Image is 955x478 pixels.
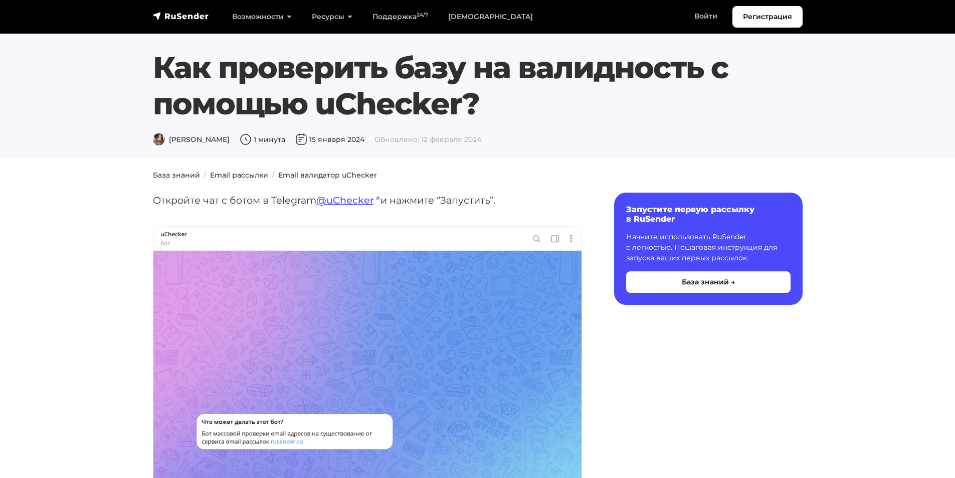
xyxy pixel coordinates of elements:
a: Войти [684,6,727,27]
p: Начните использовать RuSender с легкостью. Пошаговая инструкция для запуска ваших первых рассылок. [626,232,791,263]
span: Обновлено: 12 февраля 2024 [374,135,481,144]
a: Email валидатор uChecker [278,171,377,180]
a: Поддержка24/7 [362,7,438,27]
h6: Запустите первую рассылку в RuSender [626,205,791,224]
img: Время чтения [240,133,252,145]
a: @uChecker [316,194,380,206]
button: База знаний → [626,271,791,293]
img: Дата публикации [295,133,307,145]
p: Откройте чат с ботом в Telegram и нажмите “Запустить”. [153,193,582,208]
a: Email рассылки [210,171,268,180]
a: Возможности [222,7,302,27]
sup: 24/7 [417,12,428,18]
a: База знаний [153,171,200,180]
span: 1 минута [240,135,285,144]
a: Ресурсы [302,7,362,27]
span: [PERSON_NAME] [153,135,230,144]
h1: Как проверить базу на валидность с помощью uChecker? [153,50,803,122]
img: RuSender [153,11,209,21]
a: [DEMOGRAPHIC_DATA] [438,7,543,27]
span: 15 января 2024 [295,135,364,144]
a: Регистрация [732,6,803,28]
nav: breadcrumb [147,170,809,181]
a: Запустите первую рассылку в RuSender Начните использовать RuSender с легкостью. Пошаговая инструк... [614,193,803,305]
